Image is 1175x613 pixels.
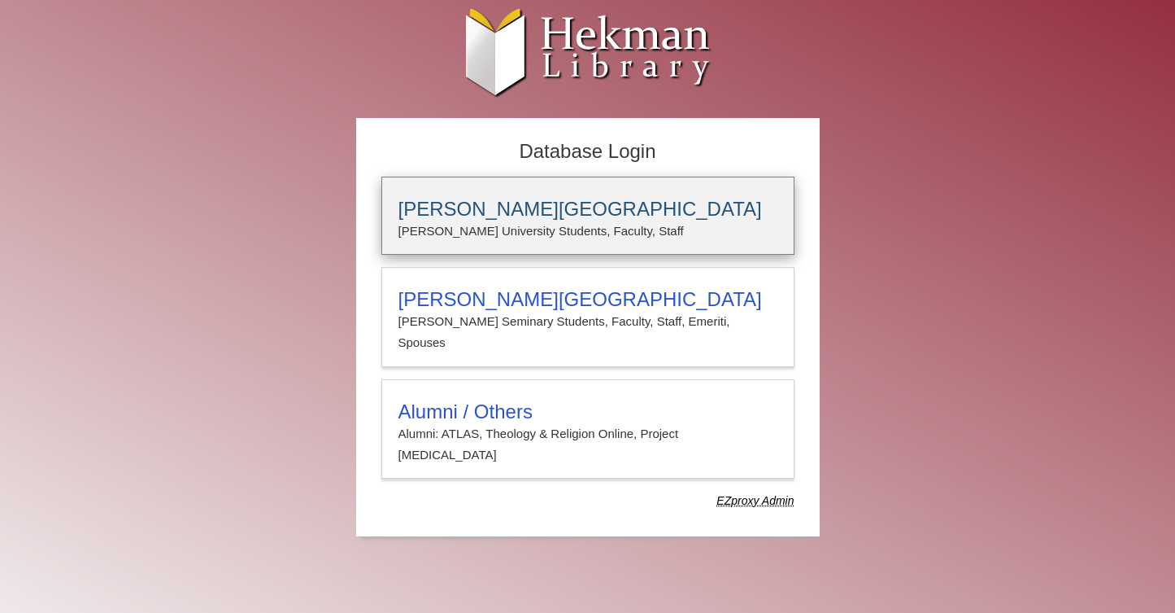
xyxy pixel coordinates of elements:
[398,401,777,466] summary: Alumni / OthersAlumni: ATLAS, Theology & Religion Online, Project [MEDICAL_DATA]
[398,311,777,354] p: [PERSON_NAME] Seminary Students, Faculty, Staff, Emeriti, Spouses
[381,267,794,367] a: [PERSON_NAME][GEOGRAPHIC_DATA][PERSON_NAME] Seminary Students, Faculty, Staff, Emeriti, Spouses
[381,177,794,255] a: [PERSON_NAME][GEOGRAPHIC_DATA][PERSON_NAME] University Students, Faculty, Staff
[398,198,777,221] h3: [PERSON_NAME][GEOGRAPHIC_DATA]
[398,221,777,242] p: [PERSON_NAME] University Students, Faculty, Staff
[398,423,777,466] p: Alumni: ATLAS, Theology & Religion Online, Project [MEDICAL_DATA]
[716,494,794,507] dfn: Use Alumni login
[373,135,803,169] h2: Database Login
[398,288,777,311] h3: [PERSON_NAME][GEOGRAPHIC_DATA]
[398,401,777,423] h3: Alumni / Others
